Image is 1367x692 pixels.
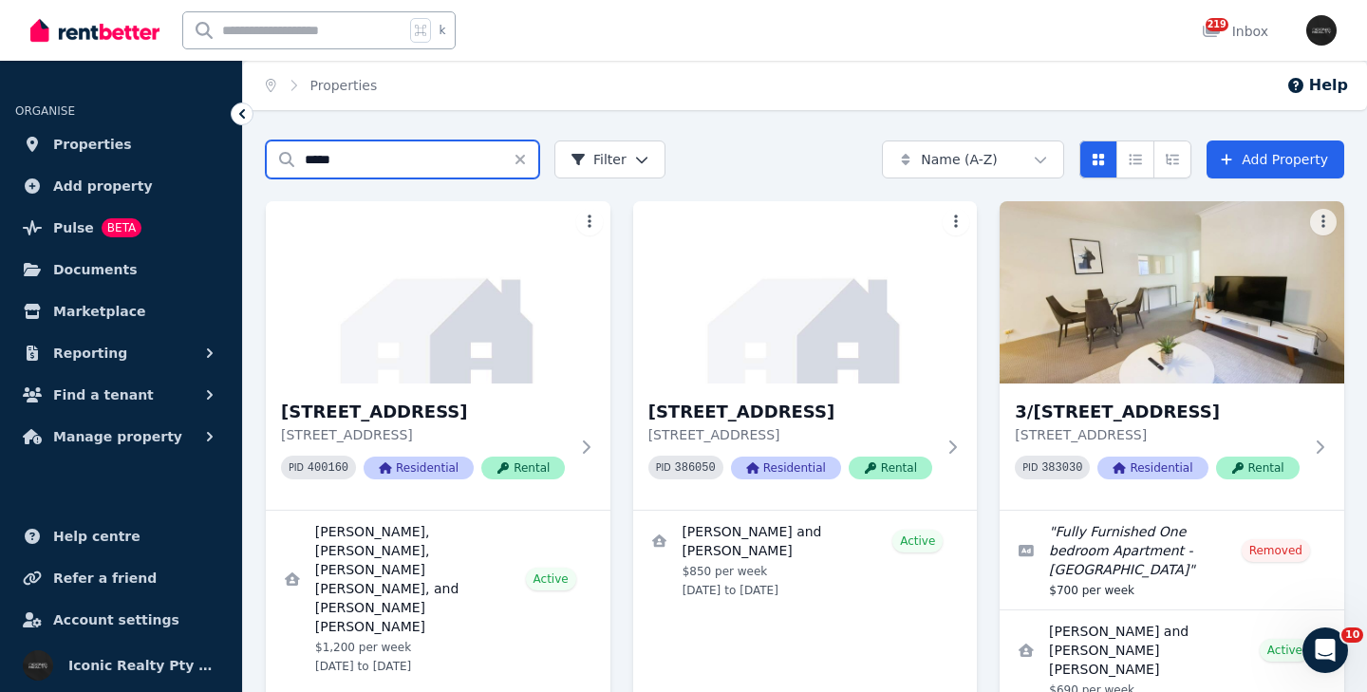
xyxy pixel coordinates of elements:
span: Rental [849,457,932,479]
a: PulseBETA [15,209,227,247]
a: Add Property [1207,140,1344,178]
span: Iconic Realty Pty Ltd [68,654,219,677]
h3: [STREET_ADDRESS] [648,399,936,425]
button: Card view [1079,140,1117,178]
a: Documents [15,251,227,289]
a: View details for Manilyn and Arnold Valerio [633,511,978,609]
a: Account settings [15,601,227,639]
span: Find a tenant [53,383,154,406]
span: Residential [1097,457,1208,479]
h3: [STREET_ADDRESS] [281,399,569,425]
a: Edit listing: Fully Furnished One bedroom Apartment - Bondi Beach [1000,511,1344,609]
a: Refer a friend [15,559,227,597]
button: Filter [554,140,665,178]
a: 3/245-247 Old South Head Rd, Bondi - 853/[STREET_ADDRESS][STREET_ADDRESS]PID 383030ResidentialRental [1000,201,1344,510]
div: View options [1079,140,1191,178]
a: Properties [310,78,378,93]
a: Help centre [15,517,227,555]
small: PID [656,462,671,473]
a: Marketplace [15,292,227,330]
button: Find a tenant [15,376,227,414]
small: PID [289,462,304,473]
button: More options [1310,209,1337,235]
button: Compact list view [1116,140,1154,178]
button: More options [943,209,969,235]
span: Account settings [53,608,179,631]
code: 383030 [1041,461,1082,475]
span: k [439,23,445,38]
span: Refer a friend [53,567,157,589]
span: Properties [53,133,132,156]
img: Iconic Realty Pty Ltd [1306,15,1337,46]
a: 1/460 Old South Head Rd, Rose Bay[STREET_ADDRESS][STREET_ADDRESS]PID 400160ResidentialRental [266,201,610,510]
button: More options [576,209,603,235]
span: 219 [1206,18,1228,31]
span: ORGANISE [15,104,75,118]
nav: Breadcrumb [243,61,400,110]
span: Residential [364,457,474,479]
button: Expanded list view [1153,140,1191,178]
button: Name (A-Z) [882,140,1064,178]
a: View details for Fernanda Gonzalez Palomera, Valeria Hernandez Diaz, Leonardo Hernández Moreno, a... [266,511,610,685]
img: 1/460 Old South Head Rd, Rose Bay [266,201,610,383]
span: Reporting [53,342,127,365]
span: Name (A-Z) [921,150,998,169]
span: Manage property [53,425,182,448]
img: Iconic Realty Pty Ltd [23,650,53,681]
a: 2/72 Birriga Rd, Bellevue Hill - 27[STREET_ADDRESS][STREET_ADDRESS]PID 386050ResidentialRental [633,201,978,510]
span: Marketplace [53,300,145,323]
h3: 3/[STREET_ADDRESS] [1015,399,1302,425]
span: Pulse [53,216,94,239]
p: [STREET_ADDRESS] [648,425,936,444]
small: PID [1022,462,1038,473]
span: BETA [102,218,141,237]
button: Help [1286,74,1348,97]
iframe: Intercom live chat [1302,627,1348,673]
code: 386050 [675,461,716,475]
span: Add property [53,175,153,197]
a: Properties [15,125,227,163]
span: Documents [53,258,138,281]
button: Manage property [15,418,227,456]
span: Filter [571,150,627,169]
span: Residential [731,457,841,479]
img: RentBetter [30,16,159,45]
code: 400160 [308,461,348,475]
span: Rental [481,457,565,479]
button: Reporting [15,334,227,372]
div: Inbox [1202,22,1268,41]
span: Rental [1216,457,1300,479]
a: Add property [15,167,227,205]
p: [STREET_ADDRESS] [1015,425,1302,444]
p: [STREET_ADDRESS] [281,425,569,444]
span: 10 [1341,627,1363,643]
img: 3/245-247 Old South Head Rd, Bondi - 85 [1000,201,1344,383]
img: 2/72 Birriga Rd, Bellevue Hill - 27 [633,201,978,383]
span: Help centre [53,525,140,548]
button: Clear search [513,140,539,178]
